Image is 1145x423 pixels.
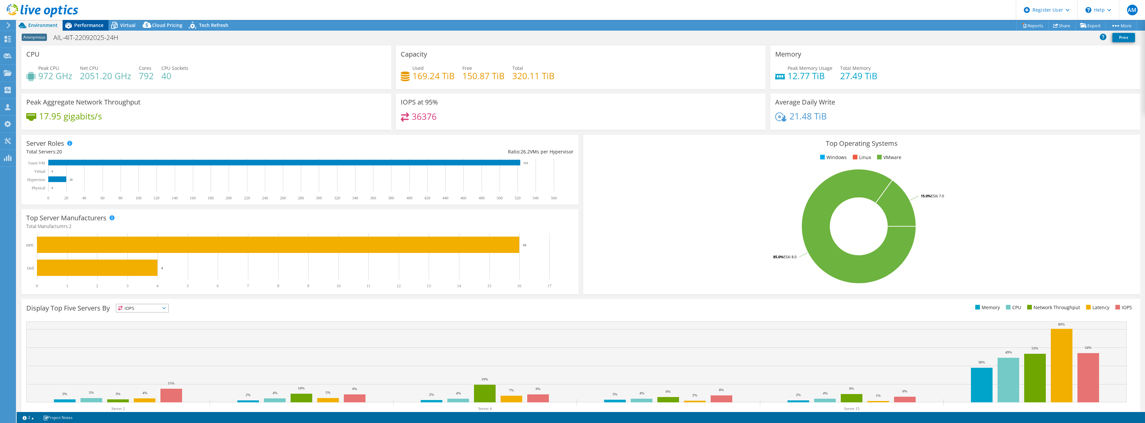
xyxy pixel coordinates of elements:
text: 400 [406,196,412,200]
li: Latency [1084,304,1109,311]
text: 5% [326,390,331,394]
text: 20 [64,196,68,200]
h4: 27.49 TiB [840,72,877,80]
text: 80 [118,196,122,200]
span: 20 [57,148,62,155]
h4: 169.24 TiB [412,72,455,80]
text: 54% [1085,345,1091,349]
a: Project Notes [38,413,77,422]
text: 9% [849,386,854,390]
span: Net CPU [80,65,98,71]
h3: Top Operating Systems [588,140,1135,147]
text: 4 [156,284,158,288]
text: 160 [190,196,196,200]
span: 2 [69,223,72,229]
span: Performance [74,22,104,28]
text: 220 [244,196,250,200]
text: 4% [456,391,461,395]
li: CPU [1004,304,1021,311]
span: Cloud Pricing [152,22,182,28]
text: 480 [479,196,485,200]
text: 460 [460,196,466,200]
text: 523 [524,161,528,165]
text: 19% [481,377,488,381]
text: 360 [370,196,376,200]
text: 38% [978,360,985,364]
text: 320 [334,196,340,200]
h3: Peak Aggregate Network Throughput [26,99,140,106]
text: 380 [388,196,394,200]
h3: Top Server Manufacturers [26,214,107,222]
a: Export [1075,20,1106,31]
text: 1% [876,393,881,397]
span: AM [1127,5,1138,15]
h4: 21.48 TiB [790,112,827,120]
text: Hypervisor [27,177,45,182]
h4: 150.87 TiB [462,72,505,80]
h3: IOPS at 95% [401,99,438,106]
text: 16 [523,243,527,247]
h3: Average Daily Write [775,99,835,106]
text: 3% [612,392,617,396]
li: Network Throughput [1026,304,1080,311]
text: 540 [533,196,539,200]
text: 15 [487,284,491,288]
li: Memory [974,304,1000,311]
h4: 320.11 TiB [512,72,555,80]
text: 53% [1031,346,1038,350]
text: 5 [187,284,189,288]
h4: 36376 [412,113,437,120]
text: 60 [101,196,105,200]
text: 3% [62,392,67,396]
span: Peak CPU [38,65,59,71]
h4: 17.95 gigabits/s [39,112,102,120]
text: 2 [96,284,98,288]
text: 6% [666,389,671,393]
text: 2% [246,393,251,397]
text: 9% [536,387,541,391]
text: Physical [32,186,45,190]
text: 0 [52,170,53,173]
li: Linux [851,154,871,161]
h4: 792 [139,72,154,80]
h3: Capacity [401,51,427,58]
text: 4% [142,391,147,395]
text: 300 [316,196,322,200]
text: Dell [27,266,34,271]
text: 120 [153,196,159,200]
tspan: ESXi 8.0 [784,254,797,259]
text: 15% [168,381,174,385]
text: 2% [429,392,434,396]
text: 16 [517,284,521,288]
h4: 2051.20 GHz [80,72,131,80]
text: 10% [298,386,305,390]
span: CPU Sockets [161,65,188,71]
text: 10 [337,284,341,288]
text: 4 [161,266,163,270]
span: Tech Refresh [199,22,228,28]
text: 2% [692,393,697,397]
text: 13 [427,284,431,288]
text: 420 [424,196,430,200]
span: Used [412,65,424,71]
span: Cores [139,65,151,71]
text: 4% [823,391,828,395]
text: Guest VM [28,161,45,165]
text: 4% [273,391,278,395]
text: 440 [442,196,448,200]
a: Reports [1017,20,1048,31]
text: 8% [719,388,724,392]
h4: Total Manufacturers: [26,223,573,230]
text: Virtual [34,169,46,174]
text: 9% [352,387,357,391]
text: 49% [1005,350,1012,354]
text: 7% [509,388,514,392]
text: 200 [226,196,232,200]
text: Server 4 [478,406,492,411]
h3: CPU [26,51,40,58]
text: 8 [277,284,279,288]
div: Total Servers: [26,148,300,155]
h4: 972 GHz [38,72,72,80]
text: 2% [796,393,801,397]
text: 12 [397,284,401,288]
